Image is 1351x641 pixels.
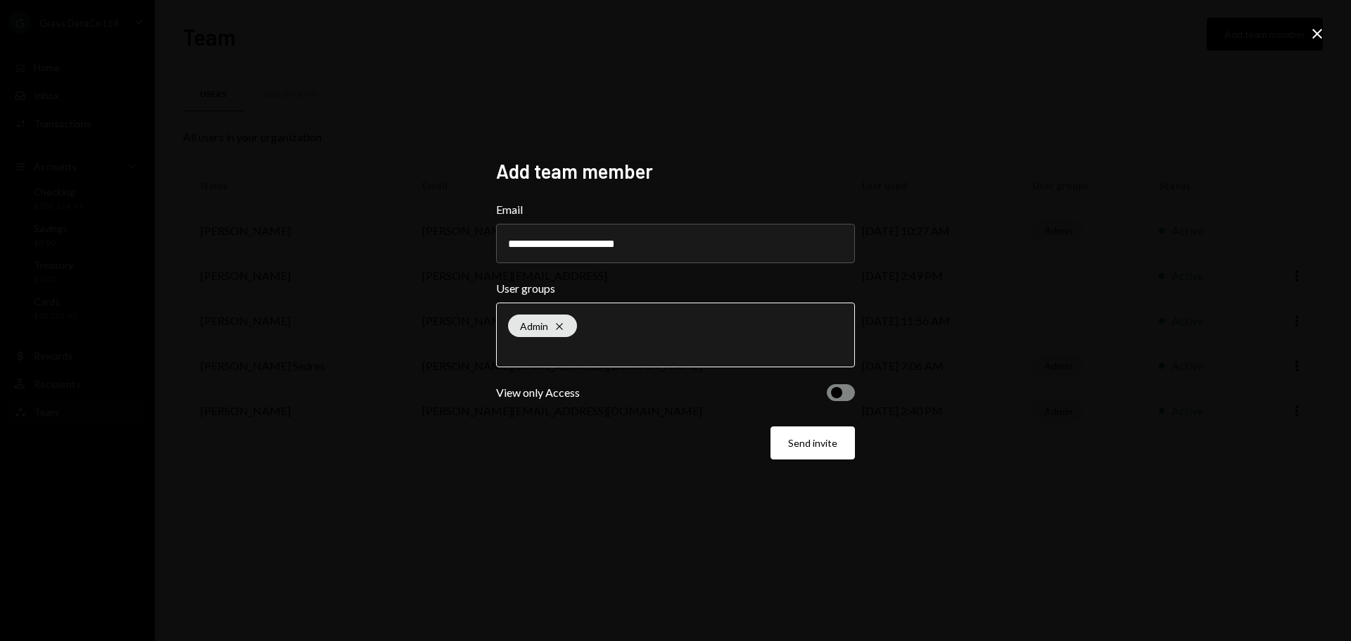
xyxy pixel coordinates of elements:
div: View only Access [496,384,580,401]
button: Send invite [770,426,855,459]
h2: Add team member [496,158,855,185]
label: Email [496,201,855,218]
div: Admin [508,315,577,337]
label: User groups [496,280,855,297]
